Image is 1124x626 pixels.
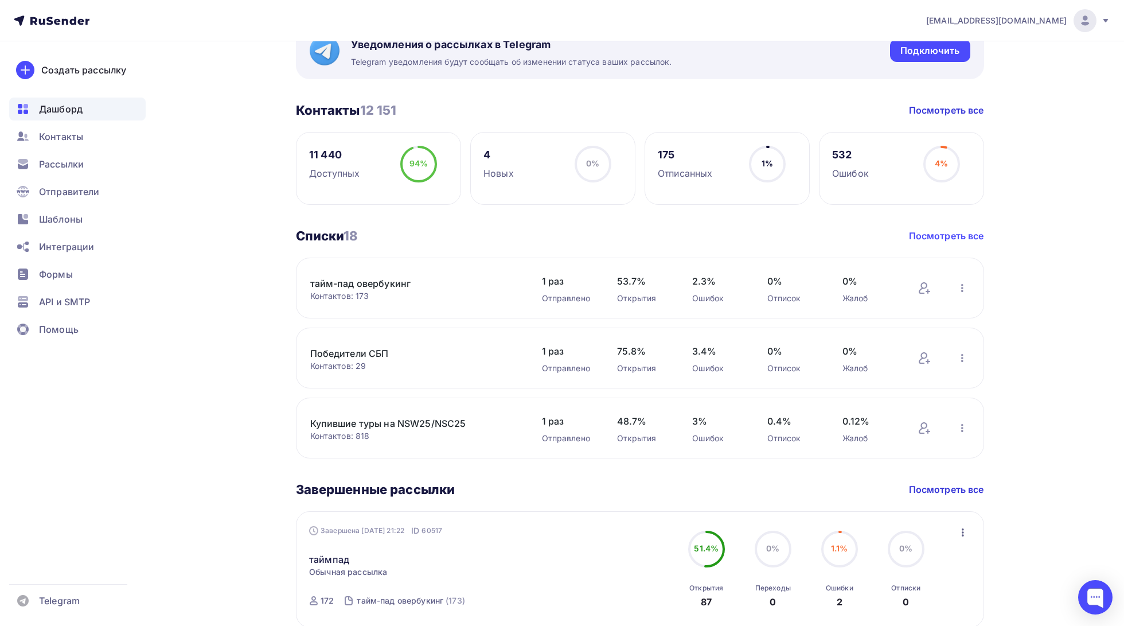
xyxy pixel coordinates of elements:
span: 0% [586,158,599,168]
div: Создать рассылку [41,63,126,77]
div: 0 [903,595,909,609]
h3: Завершенные рассылки [296,481,455,497]
span: 3% [692,414,744,428]
div: Жалоб [842,433,895,444]
span: 0.12% [842,414,895,428]
span: 0% [842,274,895,288]
div: 4 [483,148,514,162]
span: 1 раз [542,344,594,358]
h3: Списки [296,228,358,244]
span: Отправители [39,185,100,199]
div: Подключить [900,44,959,57]
a: [EMAIL_ADDRESS][DOMAIN_NAME] [926,9,1110,32]
span: 0% [899,543,912,553]
span: Уведомления о рассылках в Telegram [351,38,672,52]
div: Контактов: 173 [310,290,519,302]
div: 87 [701,595,712,609]
a: тайм-пад овербукинг (173) [356,592,466,610]
span: 0% [766,543,779,553]
span: 0% [842,344,895,358]
div: Ошибок [692,293,744,304]
div: тайм-пад овербукинг [357,595,443,606]
span: 18 [344,228,358,243]
span: Дашборд [39,102,83,116]
a: Рассылки [9,153,146,176]
div: Открытия [617,363,669,374]
div: Контактов: 818 [310,430,519,442]
span: ID [411,525,419,536]
div: 2 [837,595,842,609]
a: таймпад [309,553,349,566]
div: 532 [832,148,869,162]
span: Telegram уведомления будут сообщать об изменении статуса ваших рассылок. [351,56,672,68]
span: 4% [935,158,948,168]
span: 12 151 [360,103,397,118]
span: Рассылки [39,157,84,171]
span: Интеграции [39,240,94,254]
span: Помощь [39,322,79,336]
a: Дашборд [9,98,146,120]
a: Контакты [9,125,146,148]
span: 2.3% [692,274,744,288]
div: (173) [446,595,465,606]
div: Жалоб [842,363,895,374]
span: Шаблоны [39,212,83,226]
div: Открытия [617,433,669,444]
div: Переходы [755,584,791,593]
div: Ошибок [832,166,869,180]
div: Ошибки [826,584,853,593]
span: 75.8% [617,344,669,358]
span: 60517 [421,525,442,536]
a: Отправители [9,180,146,203]
span: 0.4% [767,414,819,428]
a: Шаблоны [9,208,146,231]
a: Победители СБП [310,347,505,360]
span: 48.7% [617,414,669,428]
span: 1% [762,158,773,168]
a: Посмотреть все [909,229,984,243]
div: Ошибок [692,363,744,374]
div: Доступных [309,166,360,180]
span: 51.4% [694,543,719,553]
span: Формы [39,267,73,281]
span: Контакты [39,130,83,143]
div: Контактов: 29 [310,360,519,372]
div: Ошибок [692,433,744,444]
a: Посмотреть все [909,103,984,117]
div: 175 [658,148,712,162]
span: 3.4% [692,344,744,358]
span: Обычная рассылка [309,566,387,578]
div: Отписок [767,433,819,444]
div: Жалоб [842,293,895,304]
a: Формы [9,263,146,286]
span: API и SMTP [39,295,90,309]
a: Купившие туры на NSW25/NSC25 [310,417,505,430]
a: Посмотреть все [909,483,984,496]
span: 53.7% [617,274,669,288]
div: Отправлено [542,363,594,374]
div: Отписанных [658,166,712,180]
div: 172 [321,595,334,606]
div: Открытия [689,584,723,593]
span: [EMAIL_ADDRESS][DOMAIN_NAME] [926,15,1067,26]
span: Telegram [39,594,80,608]
div: Отправлено [542,433,594,444]
span: 1.1% [831,543,848,553]
div: 11 440 [309,148,360,162]
span: 94% [409,158,428,168]
a: тайм-пад овербукинг [310,277,505,290]
div: Отписок [767,293,819,304]
div: Отправлено [542,293,594,304]
span: 0% [767,274,819,288]
div: Отписки [891,584,920,593]
div: Открытия [617,293,669,304]
div: 0 [770,595,776,609]
div: Завершена [DATE] 21:22 [309,525,442,536]
div: Отписок [767,363,819,374]
h3: Контакты [296,102,397,118]
div: Новых [483,166,514,180]
span: 1 раз [542,274,594,288]
span: 1 раз [542,414,594,428]
span: 0% [767,344,819,358]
